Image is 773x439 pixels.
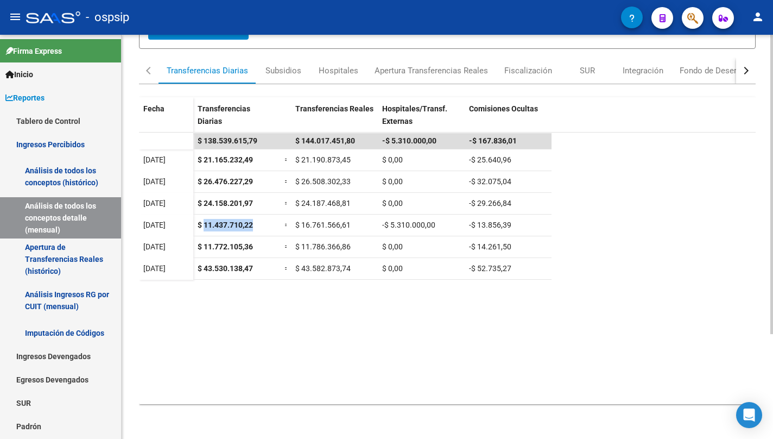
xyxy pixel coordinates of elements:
span: [DATE] [143,199,166,208]
mat-icon: person [751,10,764,23]
div: Hospitales [319,65,358,77]
span: -$ 14.261,50 [469,242,511,251]
span: = [284,155,289,164]
span: $ 11.437.710,22 [198,221,253,229]
div: SUR [580,65,595,77]
span: $ 43.530.138,47 [198,264,253,273]
span: -$ 5.310.000,00 [382,136,436,145]
mat-icon: menu [9,10,22,23]
span: = [284,199,289,208]
span: -$ 25.640,96 [469,155,511,164]
span: Reportes [5,92,45,104]
div: Transferencias Diarias [167,65,248,77]
div: Fondo de Desempleo [680,65,757,77]
span: [DATE] [143,264,166,273]
span: $ 21.190.873,45 [295,155,351,164]
span: [DATE] [143,177,166,186]
span: = [284,177,289,186]
span: $ 11.772.105,36 [198,242,253,251]
span: $ 0,00 [382,177,403,186]
div: Open Intercom Messenger [736,402,762,428]
span: $ 0,00 [382,242,403,251]
span: = [284,221,289,229]
datatable-header-cell: Fecha [139,97,193,143]
span: $ 16.761.566,61 [295,221,351,229]
span: -$ 167.836,01 [469,136,517,145]
span: $ 21.165.232,49 [198,155,253,164]
datatable-header-cell: Transferencias Reales [291,97,378,143]
span: Firma Express [5,45,62,57]
span: [DATE] [143,155,166,164]
span: Transferencias Diarias [198,104,250,126]
span: Transferencias Reales [295,104,373,113]
span: $ 138.539.615,79 [198,136,257,145]
span: [DATE] [143,242,166,251]
span: $ 26.476.227,29 [198,177,253,186]
div: Fiscalización [504,65,552,77]
span: $ 24.187.468,81 [295,199,351,208]
span: [DATE] [143,221,166,229]
span: Fecha [143,104,164,113]
span: $ 0,00 [382,264,403,273]
span: $ 144.017.451,80 [295,136,355,145]
div: Integración [623,65,663,77]
span: - ospsip [86,5,129,29]
span: = [284,242,289,251]
span: = [284,264,289,273]
span: -$ 29.266,84 [469,199,511,208]
datatable-header-cell: Transferencias Diarias [193,97,280,143]
span: -$ 13.856,39 [469,221,511,229]
span: $ 0,00 [382,199,403,208]
span: -$ 32.075,04 [469,177,511,186]
div: Apertura Transferencias Reales [375,65,488,77]
span: $ 11.786.366,86 [295,242,351,251]
div: Subsidios [265,65,301,77]
span: Hospitales/Transf. Externas [382,104,447,126]
datatable-header-cell: Comisiones Ocultas [465,97,552,143]
datatable-header-cell: Hospitales/Transf. Externas [378,97,465,143]
span: $ 43.582.873,74 [295,264,351,273]
span: Inicio [5,68,33,80]
span: Comisiones Ocultas [469,104,538,113]
span: $ 0,00 [382,155,403,164]
span: -$ 5.310.000,00 [382,221,435,229]
span: $ 26.508.302,33 [295,177,351,186]
span: -$ 52.735,27 [469,264,511,273]
span: $ 24.158.201,97 [198,199,253,208]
